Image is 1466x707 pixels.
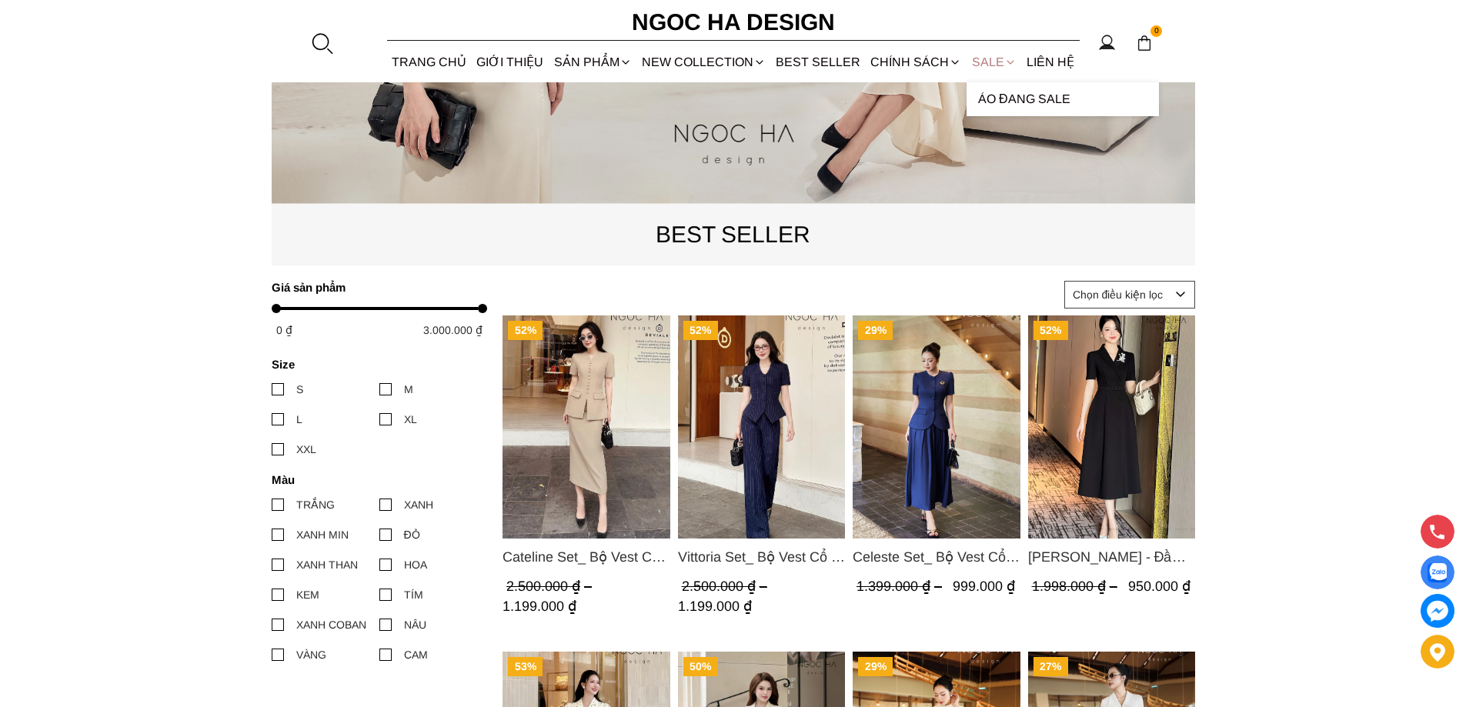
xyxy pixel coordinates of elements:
[296,496,335,513] div: TRẮNG
[472,42,549,82] a: GIỚI THIỆU
[677,546,845,568] a: Link to Vittoria Set_ Bộ Vest Cổ V Quần Suông Kẻ Sọc BQ013
[404,411,417,428] div: XL
[636,42,770,82] a: NEW COLLECTION
[967,82,1159,116] a: Áo Đang Sale
[296,441,316,458] div: XXL
[1421,594,1454,628] a: messenger
[404,586,423,603] div: TÍM
[1027,315,1195,539] img: Irene Dress - Đầm Vest Dáng Xòe Kèm Đai D713
[272,281,477,294] h4: Giá sản phẩm
[272,216,1195,252] p: BEST SELLER
[853,315,1020,539] img: Celeste Set_ Bộ Vest Cổ Tròn Chân Váy Nhún Xòe Màu Xanh Bò BJ142
[677,315,845,539] img: Vittoria Set_ Bộ Vest Cổ V Quần Suông Kẻ Sọc BQ013
[677,546,845,568] span: Vittoria Set_ Bộ Vest Cổ V Quần Suông Kẻ Sọc BQ013
[296,526,349,543] div: XANH MIN
[618,4,849,41] a: Ngoc Ha Design
[503,599,576,614] span: 1.199.000 ₫
[423,324,483,336] span: 3.000.000 ₫
[1027,546,1195,568] span: [PERSON_NAME] - Đầm Vest Dáng Xòe Kèm Đai D713
[1421,555,1454,589] a: Display image
[296,556,358,573] div: XANH THAN
[1136,35,1153,52] img: img-CART-ICON-ksit0nf1
[1021,42,1079,82] a: LIÊN HỆ
[853,315,1020,539] a: Product image - Celeste Set_ Bộ Vest Cổ Tròn Chân Váy Nhún Xòe Màu Xanh Bò BJ142
[296,616,366,633] div: XANH COBAN
[677,599,751,614] span: 1.199.000 ₫
[404,556,427,573] div: HOA
[857,579,946,594] span: 1.399.000 ₫
[503,546,670,568] a: Link to Cateline Set_ Bộ Vest Cổ V Đính Cúc Nhí Chân Váy Bút Chì BJ127
[272,473,477,486] h4: Màu
[866,42,967,82] div: Chính sách
[503,315,670,539] a: Product image - Cateline Set_ Bộ Vest Cổ V Đính Cúc Nhí Chân Váy Bút Chì BJ127
[296,411,302,428] div: L
[771,42,866,82] a: BEST SELLER
[272,358,477,371] h4: Size
[503,315,670,539] img: Cateline Set_ Bộ Vest Cổ V Đính Cúc Nhí Chân Váy Bút Chì BJ127
[404,381,413,398] div: M
[967,42,1021,82] a: SALE
[1031,579,1120,594] span: 1.998.000 ₫
[681,579,770,594] span: 2.500.000 ₫
[276,324,292,336] span: 0 ₫
[1027,315,1195,539] a: Product image - Irene Dress - Đầm Vest Dáng Xòe Kèm Đai D713
[677,315,845,539] a: Product image - Vittoria Set_ Bộ Vest Cổ V Quần Suông Kẻ Sọc BQ013
[1428,563,1447,582] img: Display image
[853,546,1020,568] a: Link to Celeste Set_ Bộ Vest Cổ Tròn Chân Váy Nhún Xòe Màu Xanh Bò BJ142
[404,526,420,543] div: ĐỎ
[296,586,319,603] div: KEM
[1127,579,1190,594] span: 950.000 ₫
[549,42,636,82] div: SẢN PHẨM
[387,42,472,82] a: TRANG CHỦ
[503,546,670,568] span: Cateline Set_ Bộ Vest Cổ V Đính Cúc Nhí Chân Váy Bút Chì BJ127
[853,546,1020,568] span: Celeste Set_ Bộ Vest Cổ Tròn Chân Váy Nhún Xòe Màu Xanh Bò BJ142
[1027,546,1195,568] a: Link to Irene Dress - Đầm Vest Dáng Xòe Kèm Đai D713
[953,579,1015,594] span: 999.000 ₫
[404,646,428,663] div: CAM
[404,616,426,633] div: NÂU
[404,496,433,513] div: XANH
[296,646,326,663] div: VÀNG
[506,579,596,594] span: 2.500.000 ₫
[1150,25,1163,38] span: 0
[296,381,303,398] div: S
